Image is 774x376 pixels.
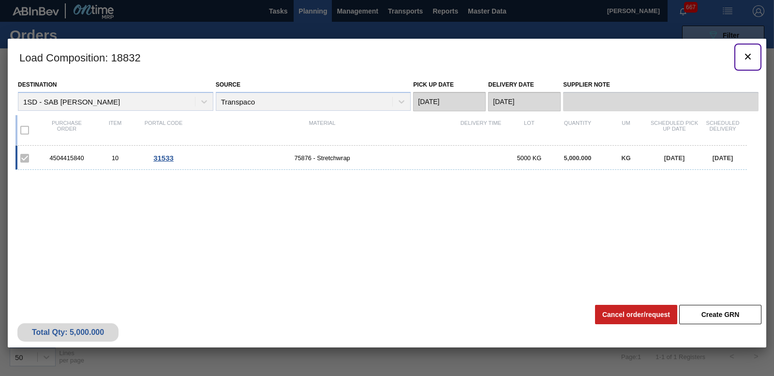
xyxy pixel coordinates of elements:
[602,120,650,140] div: UM
[18,81,57,88] label: Destination
[699,120,747,140] div: Scheduled Delivery
[43,154,91,162] div: 4504415840
[595,305,677,324] button: Cancel order/request
[153,154,174,162] span: 31533
[43,120,91,140] div: Purchase order
[25,328,111,337] div: Total Qty: 5,000.000
[488,81,534,88] label: Delivery Date
[139,154,188,162] div: Go to Order
[505,154,553,162] div: 5000 KG
[679,305,761,324] button: Create GRN
[650,120,699,140] div: Scheduled Pick up Date
[621,154,630,162] span: KG
[457,120,505,140] div: Delivery Time
[139,120,188,140] div: Portal code
[413,92,486,111] input: mm/dd/yyyy
[564,154,592,162] span: 5,000.000
[216,81,240,88] label: Source
[664,154,685,162] span: [DATE]
[91,154,139,162] div: 10
[188,120,457,140] div: Material
[91,120,139,140] div: Item
[553,120,602,140] div: Quantity
[413,81,454,88] label: Pick up Date
[563,78,759,92] label: Supplier Note
[8,39,766,75] h3: Load Composition : 18832
[188,154,457,162] span: 75876 - Stretchwrap
[488,92,561,111] input: mm/dd/yyyy
[713,154,733,162] span: [DATE]
[505,120,553,140] div: Lot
